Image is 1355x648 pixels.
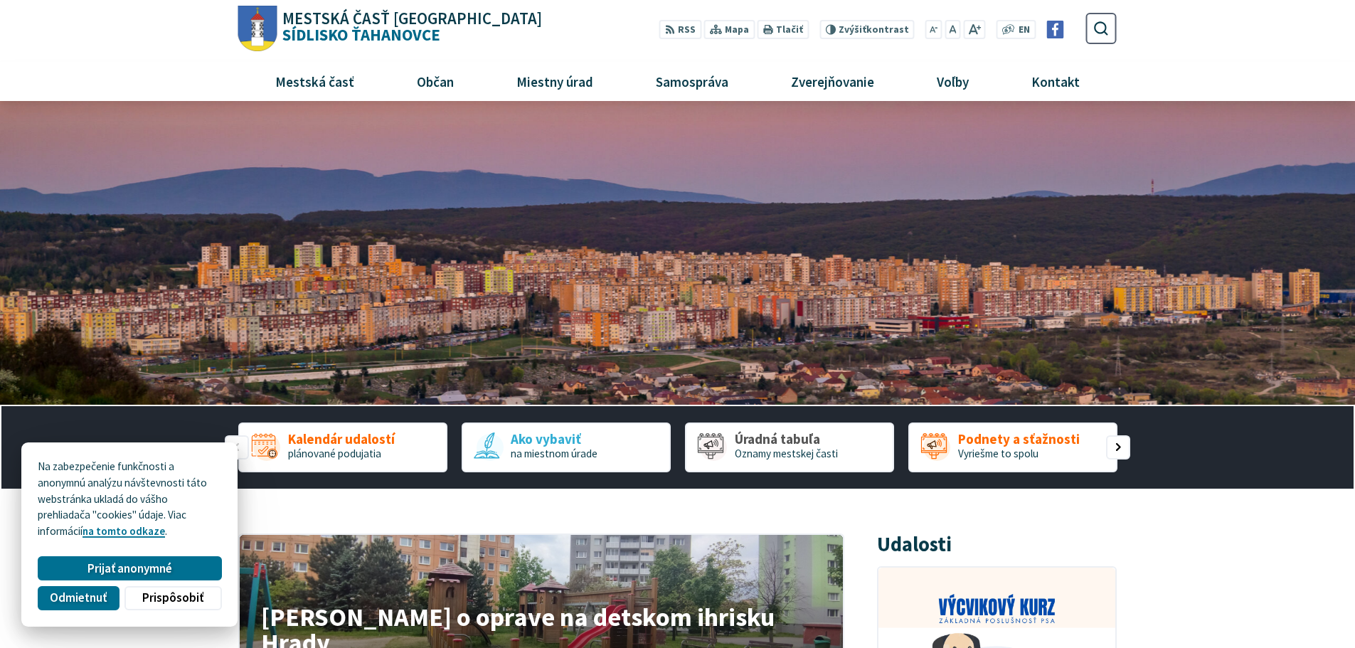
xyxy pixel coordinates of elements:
button: Tlačiť [758,20,809,39]
span: Miestny úrad [511,62,598,100]
span: Mapa [725,23,749,38]
a: Podnety a sťažnosti Vyriešme to spolu [908,423,1117,472]
a: Logo Sídlisko Ťahanovce, prejsť na domovskú stránku. [238,6,542,52]
button: Prijať anonymné [38,556,221,580]
span: Kalendár udalostí [288,432,395,447]
span: kontrast [839,24,909,36]
span: Prijať anonymné [87,561,172,576]
span: Tlačiť [776,24,803,36]
span: Oznamy mestskej časti [735,447,838,460]
button: Odmietnuť [38,586,119,610]
a: RSS [659,20,701,39]
span: plánované podujatia [288,447,381,460]
span: Kontakt [1026,62,1085,100]
a: Úradná tabuľa Oznamy mestskej časti [685,423,894,472]
span: EN [1019,23,1030,38]
a: Mestská časť [249,62,380,100]
h3: Udalosti [877,533,952,556]
button: Nastaviť pôvodnú veľkosť písma [945,20,960,39]
button: Zmenšiť veľkosť písma [925,20,942,39]
a: Kontakt [1006,62,1106,100]
a: Kalendár udalostí plánované podujatia [238,423,447,472]
span: Vyriešme to spolu [958,447,1038,460]
div: Predošlý slajd [225,435,249,460]
span: Občan [411,62,459,100]
div: 3 / 5 [685,423,894,472]
p: Na zabezpečenie funkčnosti a anonymnú analýzu návštevnosti táto webstránka ukladá do vášho prehli... [38,459,221,540]
span: Zverejňovanie [785,62,879,100]
span: Ako vybaviť [511,432,597,447]
img: Prejsť na Facebook stránku [1046,21,1064,38]
span: Voľby [932,62,974,100]
a: Občan [390,62,479,100]
a: Mapa [704,20,755,39]
div: 2 / 5 [462,423,671,472]
a: Ako vybaviť na miestnom úrade [462,423,671,472]
img: Prejsť na domovskú stránku [238,6,277,52]
span: Zvýšiť [839,23,866,36]
span: na miestnom úrade [511,447,597,460]
span: Podnety a sťažnosti [958,432,1080,447]
a: Samospráva [630,62,755,100]
div: 4 / 5 [908,423,1117,472]
span: Prispôsobiť [142,590,203,605]
a: Voľby [911,62,995,100]
span: Mestská časť [GEOGRAPHIC_DATA] [282,11,542,27]
button: Zvýšiťkontrast [819,20,914,39]
span: Mestská časť [270,62,359,100]
a: Zverejňovanie [765,62,900,100]
a: na tomto odkaze [83,524,165,538]
div: Nasledujúci slajd [1106,435,1130,460]
a: EN [1015,23,1034,38]
span: Odmietnuť [50,590,107,605]
span: RSS [678,23,696,38]
h1: Sídlisko Ťahanovce [277,11,543,43]
span: Samospráva [650,62,733,100]
span: Úradná tabuľa [735,432,838,447]
button: Zväčšiť veľkosť písma [963,20,985,39]
a: Miestny úrad [490,62,619,100]
button: Prispôsobiť [124,586,221,610]
div: 1 / 5 [238,423,447,472]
